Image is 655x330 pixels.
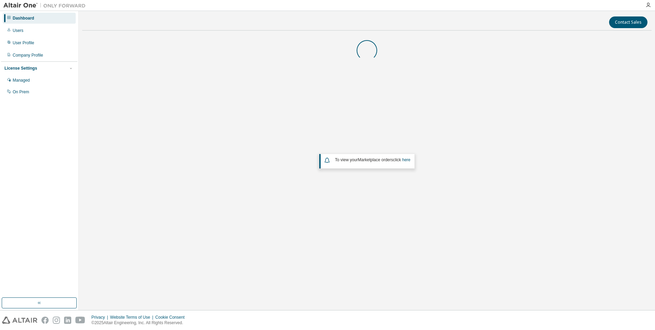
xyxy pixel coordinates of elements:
[91,320,189,326] p: © 2025 Altair Engineering, Inc. All Rights Reserved.
[53,317,60,324] img: instagram.svg
[2,317,37,324] img: altair_logo.svg
[13,78,30,83] div: Managed
[3,2,89,9] img: Altair One
[64,317,71,324] img: linkedin.svg
[91,315,110,320] div: Privacy
[13,28,23,33] div: Users
[13,15,34,21] div: Dashboard
[155,315,188,320] div: Cookie Consent
[13,89,29,95] div: On Prem
[358,157,393,162] em: Marketplace orders
[13,52,43,58] div: Company Profile
[335,157,410,162] span: To view your click
[75,317,85,324] img: youtube.svg
[609,16,647,28] button: Contact Sales
[110,315,155,320] div: Website Terms of Use
[402,157,410,162] a: here
[13,40,34,46] div: User Profile
[41,317,49,324] img: facebook.svg
[4,66,37,71] div: License Settings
